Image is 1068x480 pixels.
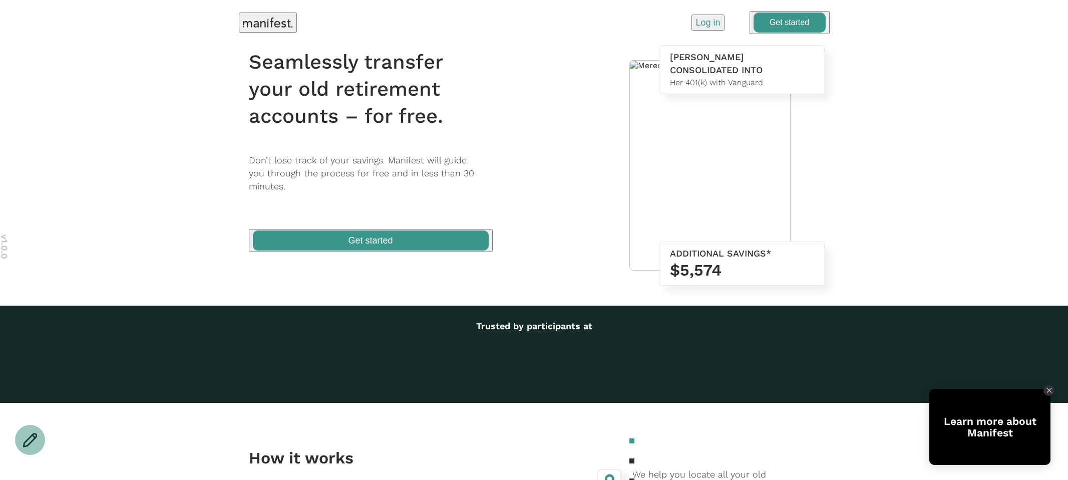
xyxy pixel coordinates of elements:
[630,61,790,70] img: Meredith
[929,389,1050,465] div: Tolstoy bubble widget
[249,229,493,252] button: Get started
[249,49,506,130] h1: Seamlessly transfer your old retirement accounts – for free.
[929,415,1050,438] div: Learn more about Manifest
[670,77,814,89] div: Her 401(k) with Vanguard
[1043,385,1054,396] div: Close Tolstoy widget
[249,154,506,193] p: Don’t lose track of your savings. Manifest will guide you through the process for free and in les...
[929,389,1050,465] div: Open Tolstoy widget
[691,15,724,31] button: Log in
[670,260,814,280] h3: $5,574
[670,247,814,260] div: ADDITIONAL SAVINGS*
[249,448,473,468] h3: How it works
[695,16,720,29] p: Log in
[670,51,814,77] div: [PERSON_NAME] CONSOLIDATED INTO
[929,389,1050,465] div: Open Tolstoy
[750,11,830,34] button: Get started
